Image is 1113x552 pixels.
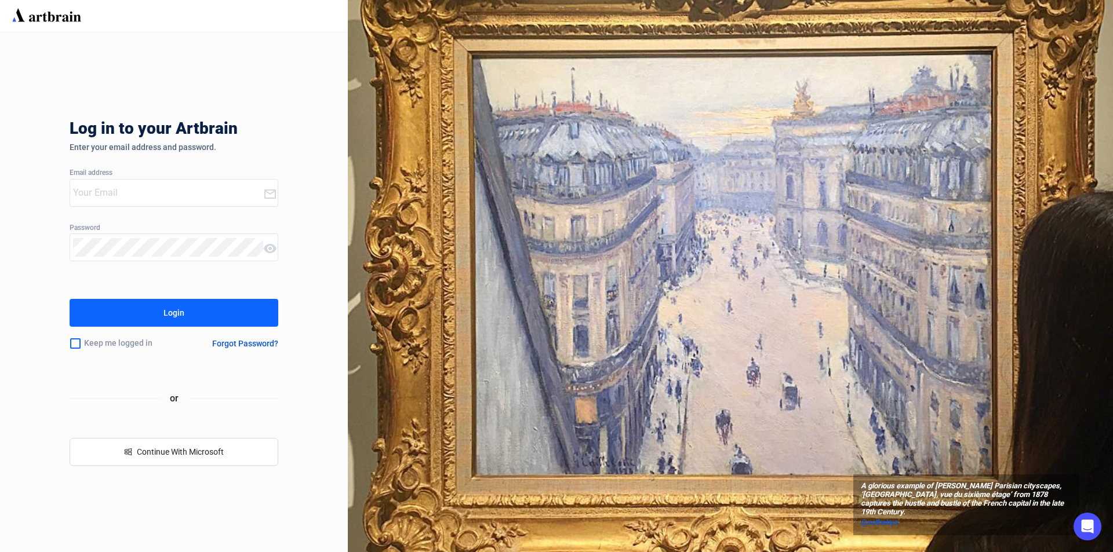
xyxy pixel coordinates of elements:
a: @sothebys [861,517,1072,528]
div: Enter your email address and password. [70,142,278,152]
div: Keep me logged in [70,331,184,356]
div: Log in to your Artbrain [70,119,417,142]
div: Open Intercom Messenger [1074,513,1101,540]
span: windows [124,448,132,456]
div: Login [163,304,184,322]
button: windowsContinue With Microsoft [70,438,278,466]
input: Your Email [73,184,263,202]
span: Continue With Microsoft [137,447,224,456]
span: A glorious example of [PERSON_NAME] Parisian cityscapes, ‘[GEOGRAPHIC_DATA], vue du sixième étage... [861,482,1072,517]
button: Login [70,299,278,327]
div: Email address [70,169,278,177]
span: @sothebys [861,518,899,527]
div: Forgot Password? [212,339,278,348]
div: Password [70,224,278,232]
span: or [161,391,188,405]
